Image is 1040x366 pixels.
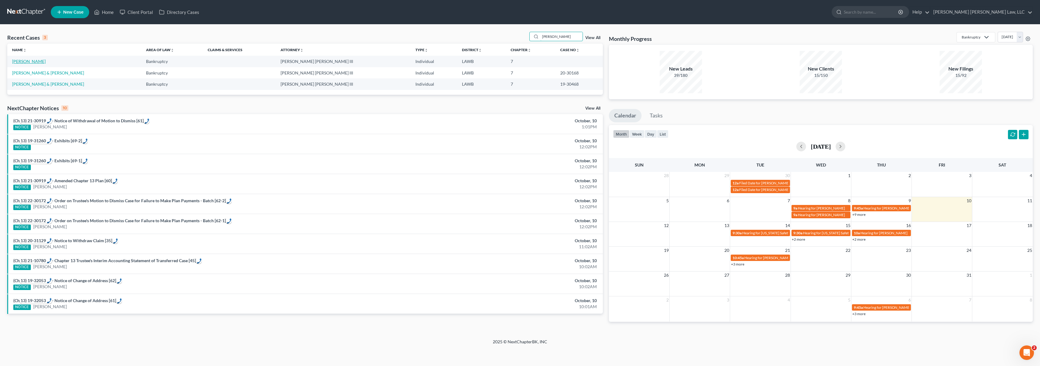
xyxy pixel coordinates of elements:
img: hfpfyWBK5wQHBAGPgDf9c6qAYOxxMAAAAASUVORK5CYII= [47,198,52,203]
div: October, 10 [406,138,597,144]
div: October, 10 [406,238,597,244]
span: 10:45a [733,256,744,260]
div: Call: 13) 19-32053 [20,278,52,284]
div: 12:02PM [406,224,597,230]
div: 15/150 [800,72,842,78]
i: unfold_more [23,48,27,52]
a: Attorneyunfold_more [281,48,304,52]
span: 12a [733,181,739,185]
div: October, 10 [406,298,597,304]
span: 2 [1032,345,1037,350]
div: Call: 13) 19-31260 [82,158,88,164]
td: 19-30468 [555,78,603,90]
span: 23 [905,247,912,254]
div: 12:02PM [406,164,597,170]
div: NOTICE [13,145,31,150]
div: New Leads [660,65,702,72]
button: list [657,130,668,138]
td: LAWB [457,67,506,78]
a: [PERSON_NAME] & [PERSON_NAME] [12,70,84,75]
a: Help [909,7,930,18]
i: unfold_more [300,48,304,52]
span: 10 [966,197,972,204]
div: Call: 13) 19-31260 [20,138,52,144]
div: October, 10 [406,198,597,204]
span: 30 [785,172,791,179]
i: unfold_more [424,48,428,52]
img: hfpfyWBK5wQHBAGPgDf9c6qAYOxxMAAAAASUVORK5CYII= [145,118,149,124]
div: October, 10 [406,118,597,124]
div: Call: 13) 19-32053 [116,278,122,284]
td: Bankruptcy [141,67,203,78]
div: NOTICE [13,185,31,190]
a: (Ch13) 21-30919- Amended Chapter 13 Plan [60] [13,178,112,183]
a: [PERSON_NAME] [33,224,67,230]
a: [PERSON_NAME] [33,304,67,310]
span: Sun [635,162,644,167]
span: Hearing for [US_STATE] Safety Association of Timbermen - Self I [803,231,902,235]
span: 12a [733,187,739,192]
div: 10:02AM [406,284,597,290]
a: Districtunfold_more [462,48,482,52]
button: week [629,130,645,138]
span: Hearing for [PERSON_NAME] [863,206,911,210]
a: +2 more [852,237,866,242]
div: 39/180 [660,72,702,78]
span: 8 [1029,296,1033,304]
img: hfpfyWBK5wQHBAGPgDf9c6qAYOxxMAAAAASUVORK5CYII= [113,238,118,244]
span: Hearing for [PERSON_NAME] [798,213,845,217]
div: 10 [61,105,68,111]
span: 28 [785,272,791,279]
span: 3 [726,296,730,304]
div: Call: 13) 22-30172 [20,218,52,224]
span: Filed Date for [PERSON_NAME] [739,181,790,185]
div: October, 10 [406,158,597,164]
span: 9a [793,206,797,210]
img: hfpfyWBK5wQHBAGPgDf9c6qAYOxxMAAAAASUVORK5CYII= [227,218,232,224]
span: 9:45a [854,206,863,210]
span: 11 [1027,197,1033,204]
div: Recent Cases [7,34,48,41]
div: Call: 13) 21-30919 [20,118,52,124]
a: View All [585,106,600,110]
span: 5 [847,296,851,304]
td: LAWB [457,78,506,90]
span: Tue [756,162,764,167]
a: (Ch13) 21-30919- Notice of Withdrawal of Motion to Dismiss [61] [13,118,144,123]
button: day [645,130,657,138]
a: [PERSON_NAME] [33,184,67,190]
span: Hearing for [US_STATE] Safety Association of Timbermen - Self I [742,231,842,235]
span: Hearing for [PERSON_NAME] [860,231,908,235]
div: 12:02PM [406,144,597,150]
img: hfpfyWBK5wQHBAGPgDf9c6qAYOxxMAAAAASUVORK5CYII= [117,278,122,284]
span: Thu [877,162,886,167]
div: Call: 13) 21-30919 [112,178,118,184]
td: 7 [506,78,555,90]
div: Call: 13) 22-30172 [226,198,232,204]
img: hfpfyWBK5wQHBAGPgDf9c6qAYOxxMAAAAASUVORK5CYII= [47,238,52,243]
div: Call: 13) 22-30172 [226,218,232,224]
i: unfold_more [576,48,580,52]
a: +2 more [792,237,805,242]
a: +9 more [852,212,866,217]
td: Individual [411,78,457,90]
span: 18 [1027,222,1033,229]
span: 20 [724,247,730,254]
div: Bankruptcy [962,35,980,40]
a: View All [585,36,600,40]
span: Mon [694,162,705,167]
th: Claims & Services [203,44,276,56]
div: Call: 13) 20-31129 [20,238,52,244]
span: 17 [966,222,972,229]
button: month [613,130,629,138]
td: 20-30168 [555,67,603,78]
td: Bankruptcy [141,78,203,90]
a: [PERSON_NAME] [12,59,46,64]
a: [PERSON_NAME] [PERSON_NAME] Law, LLC [930,7,1032,18]
span: Wed [816,162,826,167]
div: Call: 13) 19-32053 [20,298,52,304]
span: 9a [793,213,797,217]
span: Hearing for [PERSON_NAME] [798,206,845,210]
div: 3 [42,35,48,40]
span: 1 [1029,272,1033,279]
